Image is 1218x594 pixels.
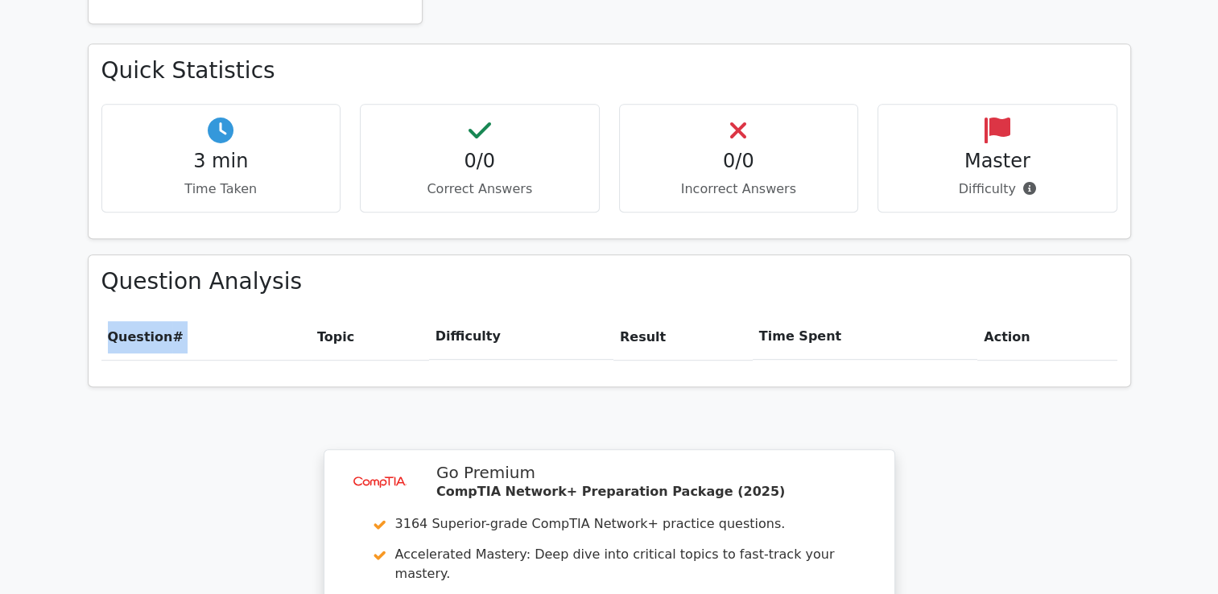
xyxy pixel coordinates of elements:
[429,314,613,360] th: Difficulty
[633,150,845,173] h4: 0/0
[101,268,1117,295] h3: Question Analysis
[633,179,845,199] p: Incorrect Answers
[101,57,1117,85] h3: Quick Statistics
[977,314,1117,360] th: Action
[115,150,328,173] h4: 3 min
[374,179,586,199] p: Correct Answers
[101,314,311,360] th: #
[108,329,173,344] span: Question
[613,314,753,360] th: Result
[374,150,586,173] h4: 0/0
[891,150,1104,173] h4: Master
[891,179,1104,199] p: Difficulty
[753,314,977,360] th: Time Spent
[115,179,328,199] p: Time Taken
[311,314,429,360] th: Topic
